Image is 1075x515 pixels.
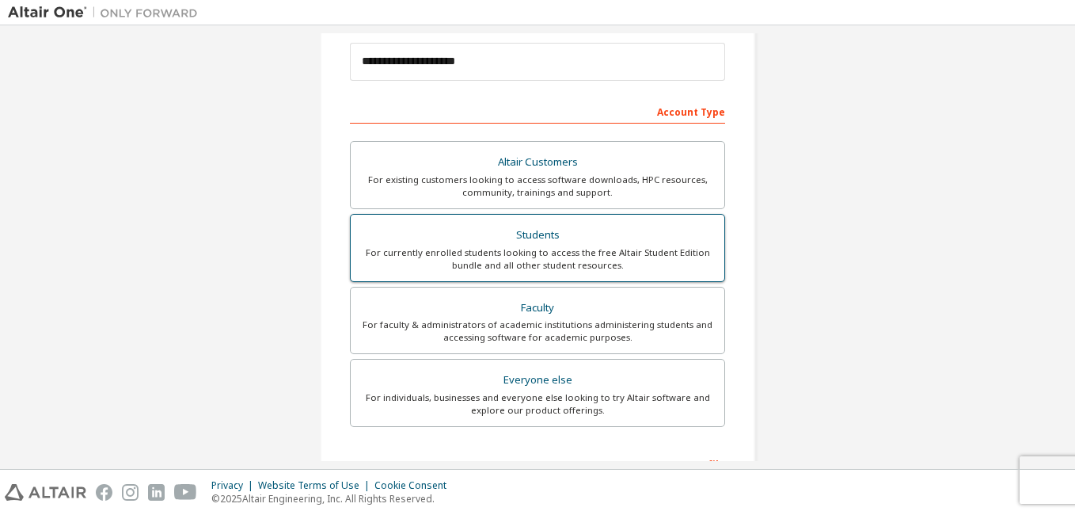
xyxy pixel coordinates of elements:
[122,484,139,501] img: instagram.svg
[211,479,258,492] div: Privacy
[5,484,86,501] img: altair_logo.svg
[360,151,715,174] div: Altair Customers
[211,492,456,505] p: © 2025 Altair Engineering, Inc. All Rights Reserved.
[8,5,206,21] img: Altair One
[360,391,715,417] div: For individuals, businesses and everyone else looking to try Altair software and explore our prod...
[360,224,715,246] div: Students
[374,479,456,492] div: Cookie Consent
[148,484,165,501] img: linkedin.svg
[96,484,112,501] img: facebook.svg
[350,98,725,124] div: Account Type
[360,246,715,272] div: For currently enrolled students looking to access the free Altair Student Edition bundle and all ...
[360,319,715,344] div: For faculty & administrators of academic institutions administering students and accessing softwa...
[360,297,715,319] div: Faculty
[360,369,715,391] div: Everyone else
[174,484,197,501] img: youtube.svg
[258,479,374,492] div: Website Terms of Use
[360,174,715,199] div: For existing customers looking to access software downloads, HPC resources, community, trainings ...
[350,451,725,476] div: Your Profile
